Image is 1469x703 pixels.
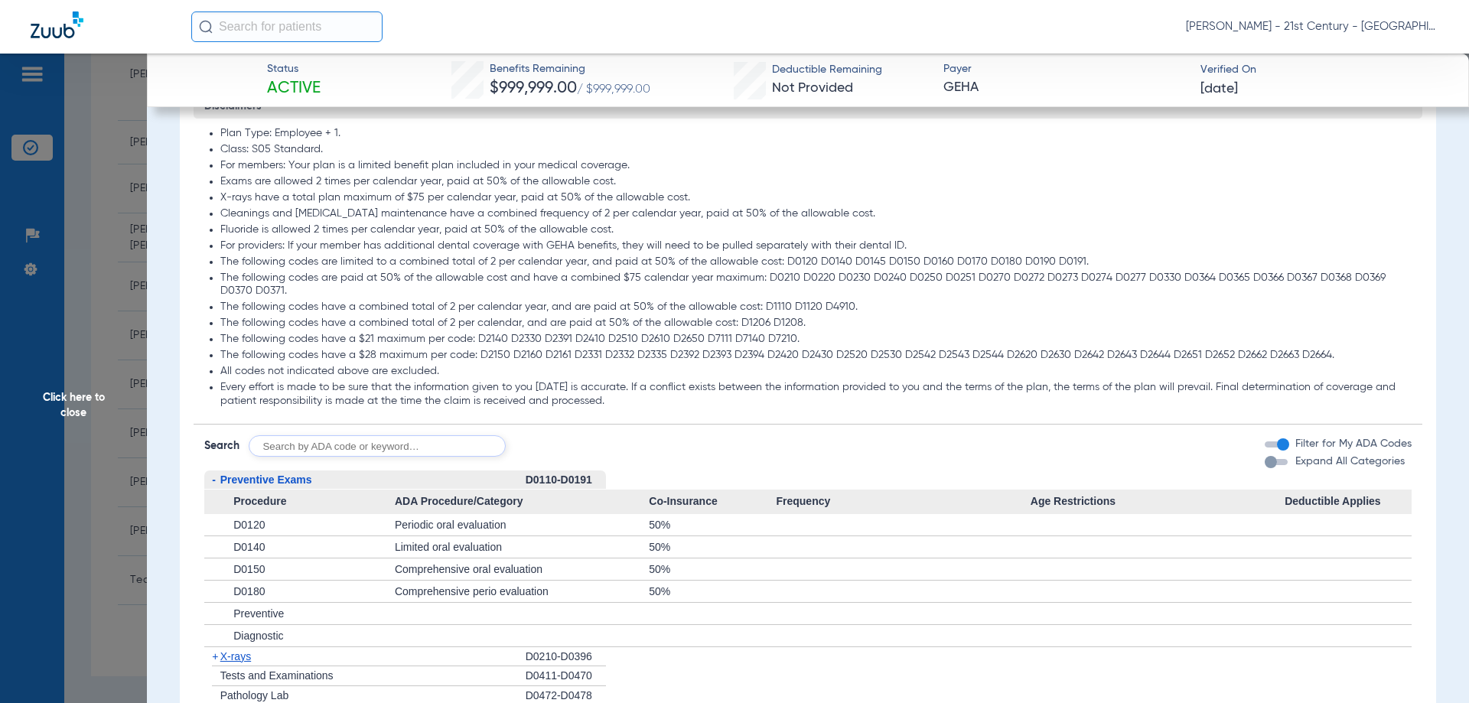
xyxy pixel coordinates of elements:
[1186,19,1438,34] span: [PERSON_NAME] - 21st Century - [GEOGRAPHIC_DATA]
[220,365,1412,379] li: All codes not indicated above are excluded.
[220,349,1412,363] li: The following codes have a $28 maximum per code: D2150 D2160 D2161 D2331 D2332 D2335 D2392 D2393 ...
[233,607,284,620] span: Preventive
[1295,456,1405,467] span: Expand All Categories
[526,470,606,490] div: D0110-D0191
[395,558,649,580] div: Comprehensive oral evaluation
[772,62,882,78] span: Deductible Remaining
[220,333,1412,347] li: The following codes have a $21 maximum per code: D2140 D2330 D2391 D2410 D2510 D2610 D2650 D7111 ...
[1200,62,1445,78] span: Verified On
[1200,80,1238,99] span: [DATE]
[267,61,321,77] span: Status
[267,78,321,99] span: Active
[395,536,649,558] div: Limited oral evaluation
[220,669,334,682] span: Tests and Examinations
[577,83,650,96] span: / $999,999.00
[395,581,649,602] div: Comprehensive perio evaluation
[220,474,312,486] span: Preventive Exams
[220,207,1412,221] li: Cleanings and [MEDICAL_DATA] maintenance have a combined frequency of 2 per calendar year, paid a...
[233,519,265,531] span: D0120
[233,585,265,597] span: D0180
[776,490,1030,514] span: Frequency
[526,666,606,686] div: D0411-D0470
[220,127,1412,141] li: Plan Type: Employee + 1.
[220,255,1412,269] li: The following codes are limited to a combined total of 2 per calendar year, and paid at 50% of th...
[1292,436,1412,452] label: Filter for My ADA Codes
[204,438,239,454] span: Search
[395,514,649,535] div: Periodic oral evaluation
[220,650,251,662] span: X-rays
[649,490,776,514] span: Co-Insurance
[233,541,265,553] span: D0140
[220,223,1412,237] li: Fluoride is allowed 2 times per calendar year, paid at 50% of the allowable cost.
[1285,490,1412,514] span: Deductible Applies
[220,689,289,701] span: Pathology Lab
[204,490,395,514] span: Procedure
[649,581,776,602] div: 50%
[233,563,265,575] span: D0150
[220,175,1412,189] li: Exams are allowed 2 times per calendar year, paid at 50% of the allowable cost.
[649,514,776,535] div: 50%
[943,78,1187,97] span: GEHA
[220,159,1412,173] li: For members: Your plan is a limited benefit plan included in your medical coverage.
[212,474,216,486] span: -
[191,11,383,42] input: Search for patients
[220,317,1412,330] li: The following codes have a combined total of 2 per calendar, and are paid at 50% of the allowable...
[943,61,1187,77] span: Payer
[220,301,1412,314] li: The following codes have a combined total of 2 per calendar year, and are paid at 50% of the allo...
[249,435,506,457] input: Search by ADA code or keyword…
[649,558,776,580] div: 50%
[233,630,283,642] span: Diagnostic
[220,272,1412,298] li: The following codes are paid at 50% of the allowable cost and have a combined $75 calendar year m...
[1031,490,1285,514] span: Age Restrictions
[220,239,1412,253] li: For providers: If your member has additional dental coverage with GEHA benefits, they will need t...
[649,536,776,558] div: 50%
[31,11,83,38] img: Zuub Logo
[220,143,1412,157] li: Class: S05 Standard.
[220,191,1412,205] li: X-rays have a total plan maximum of $75 per calendar year, paid at 50% of the allowable cost.
[212,650,218,662] span: +
[220,381,1412,408] li: Every effort is made to be sure that the information given to you [DATE] is accurate. If a confli...
[526,647,606,667] div: D0210-D0396
[199,20,213,34] img: Search Icon
[772,81,853,95] span: Not Provided
[395,490,649,514] span: ADA Procedure/Category
[490,80,577,96] span: $999,999.00
[490,61,650,77] span: Benefits Remaining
